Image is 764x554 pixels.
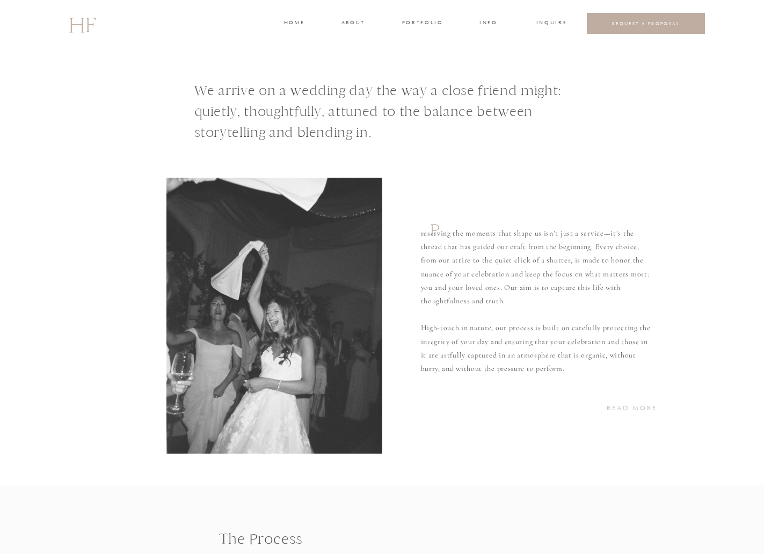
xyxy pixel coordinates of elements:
[219,528,546,543] h1: The Process
[595,20,697,26] a: REQUEST A PROPOSAL
[607,403,658,412] a: READ MORE
[69,8,96,39] a: HF
[284,19,304,28] a: home
[341,19,364,28] a: about
[479,19,499,28] a: INFO
[194,80,594,147] h1: We arrive on a wedding day the way a close friend might: quietly, thoughtfully, attuned to the ba...
[536,19,565,28] a: INQUIRE
[421,227,654,375] p: reserving the moments that shape us isn’t just a service—it’s the thread that has guided our craf...
[430,220,446,249] h1: P
[402,19,442,28] a: portfolio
